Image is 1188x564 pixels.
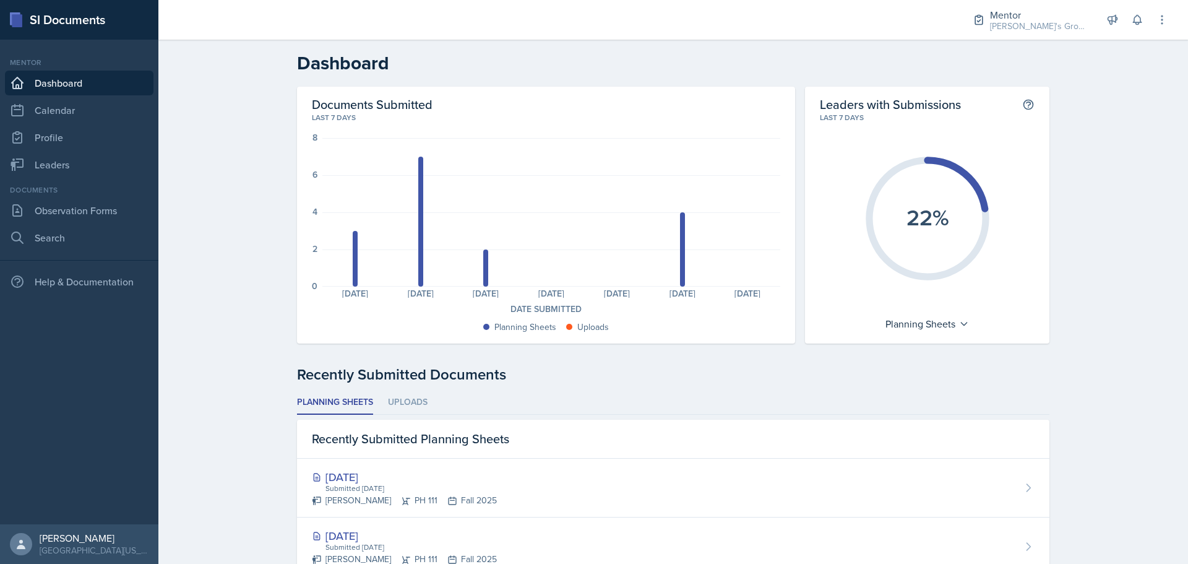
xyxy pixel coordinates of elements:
[454,289,519,298] div: [DATE]
[5,184,153,196] div: Documents
[715,289,781,298] div: [DATE]
[312,97,780,112] h2: Documents Submitted
[312,112,780,123] div: Last 7 days
[312,494,497,507] div: [PERSON_NAME] PH 111 Fall 2025
[820,97,961,112] h2: Leaders with Submissions
[324,542,497,553] div: Submitted [DATE]
[584,289,650,298] div: [DATE]
[5,98,153,123] a: Calendar
[312,170,317,179] div: 6
[990,7,1089,22] div: Mentor
[40,544,148,557] div: [GEOGRAPHIC_DATA][US_STATE] in [GEOGRAPHIC_DATA]
[312,245,317,253] div: 2
[297,52,1049,74] h2: Dashboard
[5,57,153,68] div: Mentor
[297,459,1049,518] a: [DATE] Submitted [DATE] [PERSON_NAME]PH 111Fall 2025
[312,133,317,142] div: 8
[312,282,317,290] div: 0
[5,152,153,177] a: Leaders
[906,201,949,233] text: 22%
[990,20,1089,33] div: [PERSON_NAME]'s Groups / Fall 2025
[324,483,497,494] div: Submitted [DATE]
[5,198,153,223] a: Observation Forms
[312,303,780,316] div: Date Submitted
[650,289,715,298] div: [DATE]
[5,269,153,294] div: Help & Documentation
[297,420,1049,459] div: Recently Submitted Planning Sheets
[879,314,975,334] div: Planning Sheets
[388,391,428,415] li: Uploads
[312,527,497,544] div: [DATE]
[297,363,1049,386] div: Recently Submitted Documents
[5,125,153,150] a: Profile
[577,321,609,334] div: Uploads
[5,225,153,250] a: Search
[519,289,584,298] div: [DATE]
[312,469,497,485] div: [DATE]
[494,321,556,334] div: Planning Sheets
[312,207,317,216] div: 4
[297,391,373,415] li: Planning Sheets
[388,289,454,298] div: [DATE]
[820,112,1035,123] div: Last 7 days
[5,71,153,95] a: Dashboard
[40,532,148,544] div: [PERSON_NAME]
[322,289,388,298] div: [DATE]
